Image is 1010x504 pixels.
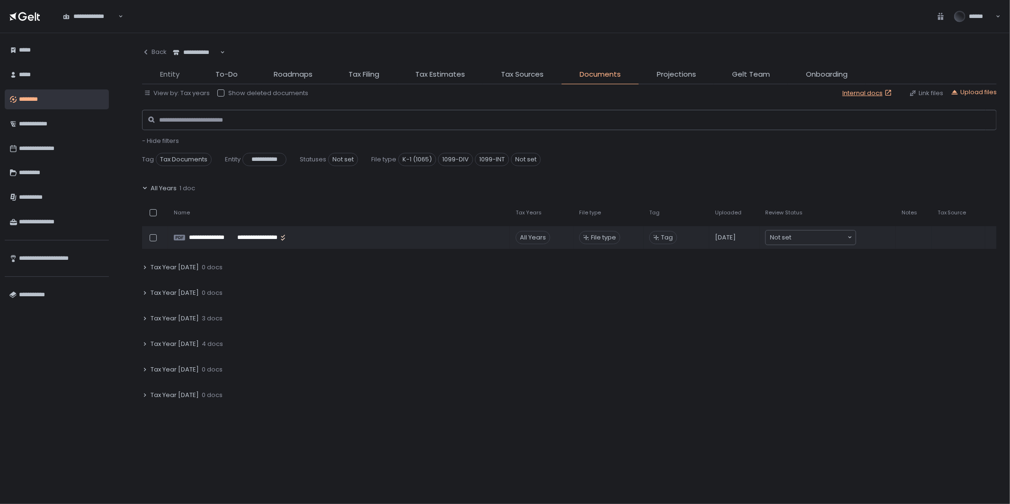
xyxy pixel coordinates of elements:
[57,6,123,26] div: Search for option
[142,155,154,164] span: Tag
[202,340,223,348] span: 4 docs
[202,263,223,272] span: 0 docs
[151,365,199,374] span: Tax Year [DATE]
[174,209,190,216] span: Name
[516,231,550,244] div: All Years
[715,209,742,216] span: Uploaded
[202,391,223,399] span: 0 docs
[511,153,541,166] span: Not set
[791,233,847,242] input: Search for option
[516,209,542,216] span: Tax Years
[909,89,943,97] button: Link files
[475,153,509,166] span: 1099-INT
[732,69,770,80] span: Gelt Team
[579,209,601,216] span: File type
[591,233,616,242] span: File type
[328,153,358,166] span: Not set
[202,365,223,374] span: 0 docs
[160,69,179,80] span: Entity
[179,184,195,193] span: 1 doc
[438,153,473,166] span: 1099-DIV
[167,43,225,62] div: Search for option
[806,69,848,80] span: Onboarding
[902,209,917,216] span: Notes
[215,69,238,80] span: To-Do
[649,209,660,216] span: Tag
[349,69,379,80] span: Tax Filing
[202,314,223,323] span: 3 docs
[142,48,167,56] div: Back
[300,155,326,164] span: Statuses
[142,136,179,145] span: - Hide filters
[770,233,791,242] span: Not set
[657,69,696,80] span: Projections
[144,89,210,97] button: View by: Tax years
[151,314,199,323] span: Tax Year [DATE]
[398,153,436,166] span: K-1 (1065)
[151,263,199,272] span: Tax Year [DATE]
[580,69,621,80] span: Documents
[151,340,199,348] span: Tax Year [DATE]
[371,155,396,164] span: File type
[951,88,997,97] button: Upload files
[142,137,179,145] button: - Hide filters
[151,391,199,399] span: Tax Year [DATE]
[661,233,673,242] span: Tag
[151,289,199,297] span: Tax Year [DATE]
[715,233,736,242] span: [DATE]
[765,209,803,216] span: Review Status
[151,184,177,193] span: All Years
[415,69,465,80] span: Tax Estimates
[766,230,856,245] div: Search for option
[142,43,167,62] button: Back
[274,69,313,80] span: Roadmaps
[501,69,544,80] span: Tax Sources
[225,155,241,164] span: Entity
[202,289,223,297] span: 0 docs
[156,153,212,166] span: Tax Documents
[938,209,966,216] span: Tax Source
[842,89,894,97] a: Internal docs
